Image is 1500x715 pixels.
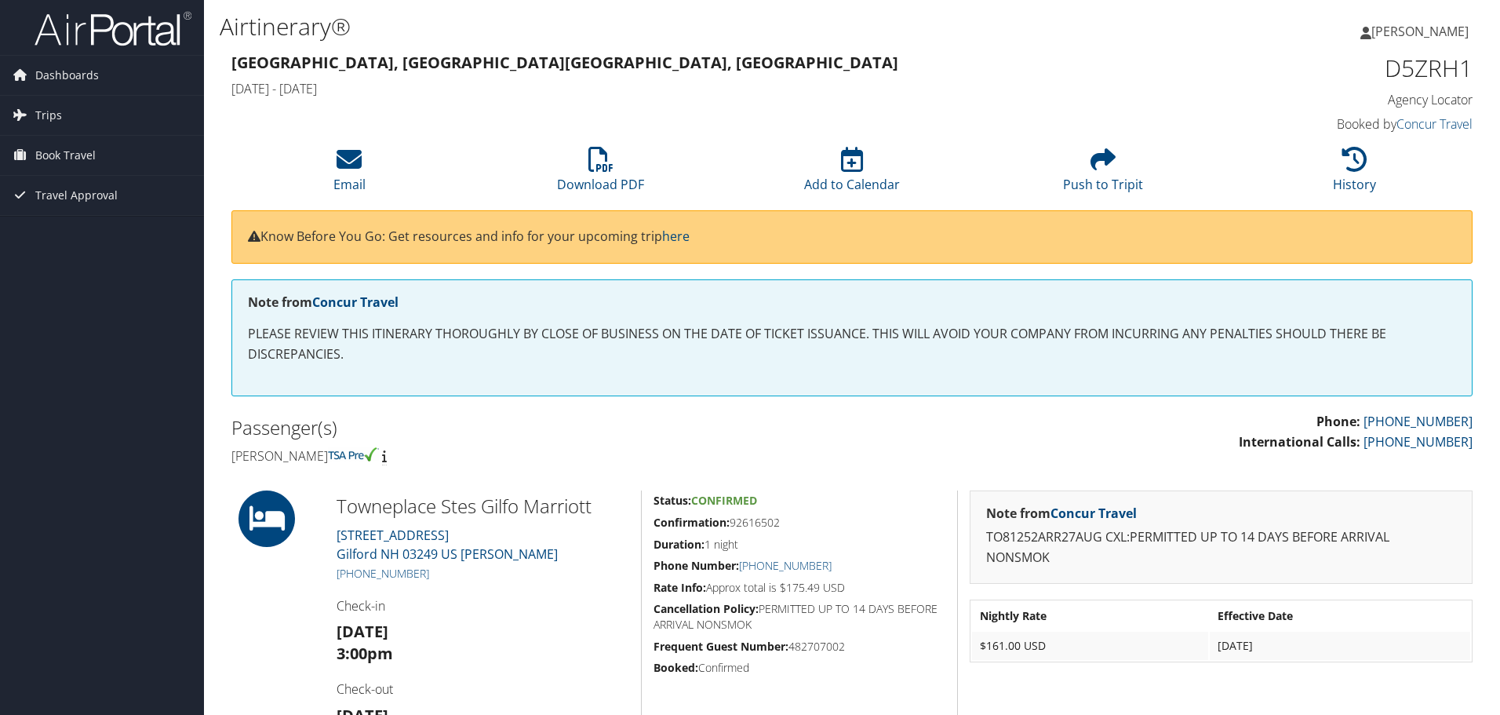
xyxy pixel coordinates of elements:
strong: Rate Info: [654,580,706,595]
strong: Phone: [1316,413,1360,430]
a: [STREET_ADDRESS]Gilford NH 03249 US [PERSON_NAME] [337,527,558,563]
strong: International Calls: [1239,433,1360,451]
h2: Passenger(s) [231,414,840,441]
span: Trips [35,96,62,135]
a: Download PDF [557,155,644,193]
img: airportal-logo.png [35,10,191,47]
strong: Frequent Guest Number: [654,639,788,654]
p: Know Before You Go: Get resources and info for your upcoming trip [248,227,1456,247]
strong: Note from [248,294,399,311]
span: Book Travel [35,136,96,175]
strong: [DATE] [337,621,388,642]
p: PLEASE REVIEW THIS ITINERARY THOROUGHLY BY CLOSE OF BUSINESS ON THE DATE OF TICKET ISSUANCE. THIS... [248,324,1456,364]
a: Concur Travel [1396,115,1473,133]
strong: 3:00pm [337,643,393,664]
td: $161.00 USD [972,632,1208,660]
strong: Confirmation: [654,515,730,530]
h1: D5ZRH1 [1180,52,1473,85]
strong: Note from [986,505,1137,522]
h5: Approx total is $175.49 USD [654,580,945,596]
a: Concur Travel [1050,505,1137,522]
a: here [662,228,690,245]
strong: Phone Number: [654,558,739,573]
h5: 1 night [654,537,945,553]
strong: Status: [654,493,691,508]
h4: [DATE] - [DATE] [231,80,1156,97]
a: [PHONE_NUMBER] [739,558,832,573]
h2: Towneplace Stes Gilfo Marriott [337,493,629,520]
h5: Confirmed [654,660,945,676]
span: [PERSON_NAME] [1371,23,1469,40]
th: Nightly Rate [972,602,1208,630]
h4: Check-in [337,597,629,615]
th: Effective Date [1210,602,1470,630]
h1: Airtinerary® [220,10,1063,43]
h4: Check-out [337,680,629,698]
a: Push to Tripit [1063,155,1143,193]
h4: [PERSON_NAME] [231,447,840,465]
a: [PHONE_NUMBER] [337,566,429,581]
a: Email [333,155,366,193]
p: TO81252ARR27AUG CXL:PERMITTED UP TO 14 DAYS BEFORE ARRIVAL NONSMOK [986,527,1456,567]
strong: Duration: [654,537,704,552]
a: Add to Calendar [804,155,900,193]
strong: Booked: [654,660,698,675]
strong: [GEOGRAPHIC_DATA], [GEOGRAPHIC_DATA] [GEOGRAPHIC_DATA], [GEOGRAPHIC_DATA] [231,52,898,73]
td: [DATE] [1210,632,1470,660]
a: History [1333,155,1376,193]
a: Concur Travel [312,294,399,311]
h5: PERMITTED UP TO 14 DAYS BEFORE ARRIVAL NONSMOK [654,601,945,632]
a: [PHONE_NUMBER] [1363,413,1473,430]
span: Travel Approval [35,176,118,215]
strong: Cancellation Policy: [654,601,759,616]
span: Dashboards [35,56,99,95]
h4: Agency Locator [1180,91,1473,108]
h4: Booked by [1180,115,1473,133]
a: [PHONE_NUMBER] [1363,433,1473,451]
h5: 92616502 [654,515,945,531]
img: tsa-precheck.png [328,447,379,461]
a: [PERSON_NAME] [1360,8,1484,55]
h5: 482707002 [654,639,945,655]
span: Confirmed [691,493,757,508]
